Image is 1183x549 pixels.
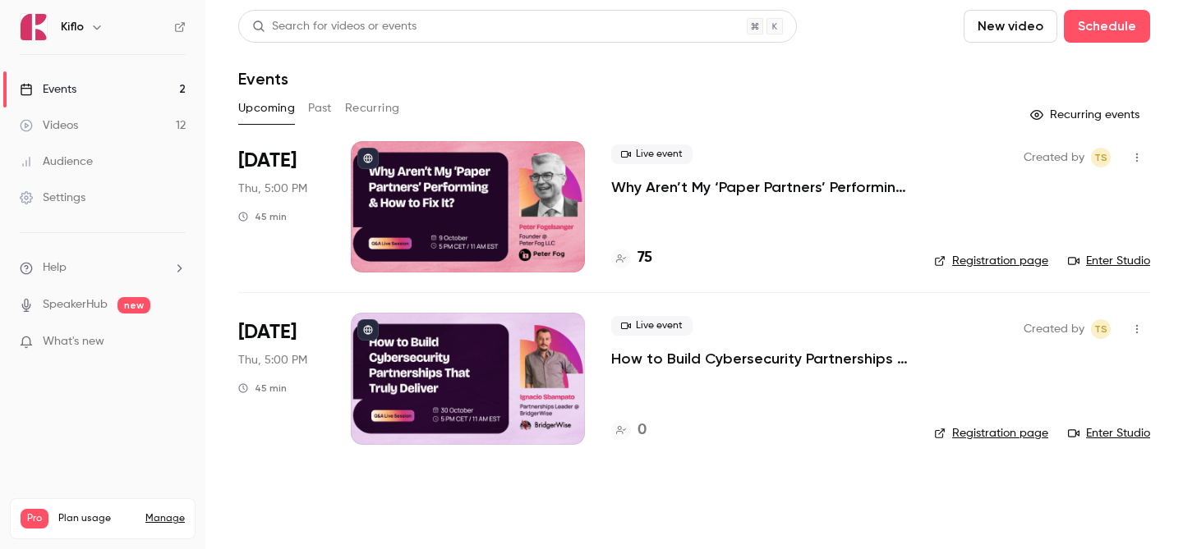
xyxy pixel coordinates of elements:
[308,95,332,121] button: Past
[238,69,288,89] h1: Events
[1024,148,1084,167] span: Created by
[1068,253,1150,269] a: Enter Studio
[43,259,67,277] span: Help
[20,153,93,170] div: Audience
[20,81,76,98] div: Events
[166,335,186,350] iframe: Noticeable Trigger
[611,419,647,441] a: 0
[611,144,693,164] span: Live event
[58,512,136,525] span: Plan usage
[611,247,652,269] a: 75
[238,141,325,272] div: Oct 9 Thu, 5:00 PM (Europe/Rome)
[611,349,908,368] a: How to Build Cybersecurity Partnerships That Truly Deliver
[21,509,48,528] span: Pro
[1091,319,1111,339] span: Tomica Stojanovikj
[345,95,400,121] button: Recurring
[934,253,1048,269] a: Registration page
[1091,148,1111,167] span: Tomica Stojanovikj
[611,177,908,197] a: Why Aren’t My ‘Paper Partners’ Performing & How to Fix It?
[117,297,150,313] span: new
[1064,10,1150,43] button: Schedule
[145,512,185,525] a: Manage
[1068,425,1150,441] a: Enter Studio
[238,319,297,345] span: [DATE]
[61,19,84,35] h6: Kiflo
[1094,148,1107,167] span: TS
[43,333,104,350] span: What's new
[934,425,1048,441] a: Registration page
[20,190,85,206] div: Settings
[238,148,297,174] span: [DATE]
[43,296,108,313] a: SpeakerHub
[238,95,295,121] button: Upcoming
[238,352,307,368] span: Thu, 5:00 PM
[1024,319,1084,339] span: Created by
[252,18,417,35] div: Search for videos or events
[611,316,693,336] span: Live event
[638,247,652,269] h4: 75
[238,313,325,444] div: Oct 30 Thu, 5:00 PM (Europe/Rome)
[238,181,307,197] span: Thu, 5:00 PM
[20,117,78,134] div: Videos
[21,14,47,40] img: Kiflo
[238,210,287,223] div: 45 min
[1094,319,1107,339] span: TS
[1023,102,1150,128] button: Recurring events
[964,10,1057,43] button: New video
[20,259,186,277] li: help-dropdown-opener
[638,419,647,441] h4: 0
[238,382,287,395] div: 45 min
